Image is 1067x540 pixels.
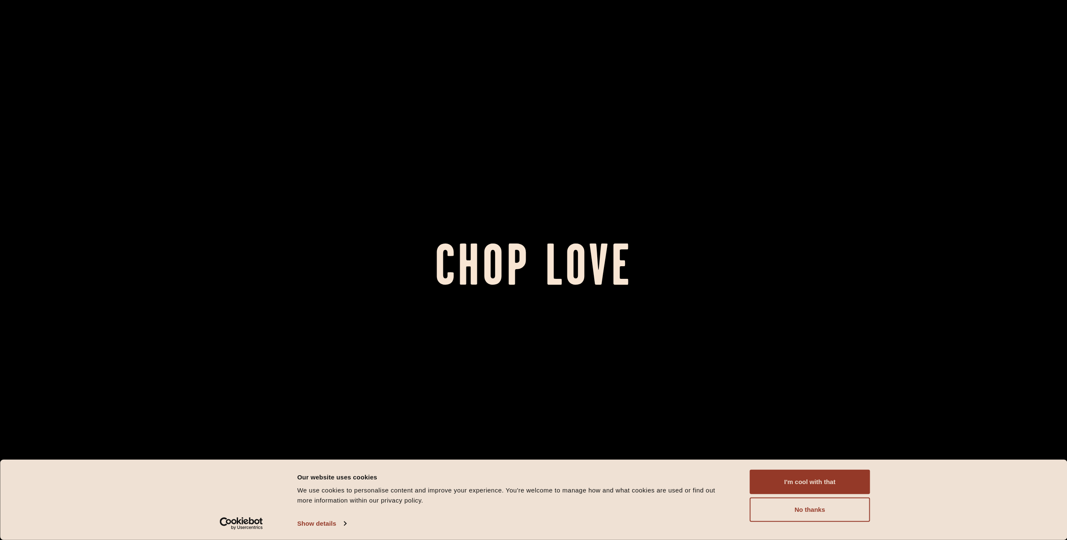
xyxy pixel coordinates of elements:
div: We use cookies to personalise content and improve your experience. You're welcome to manage how a... [297,485,731,506]
button: I'm cool with that [750,470,870,494]
a: Show details [297,517,346,530]
a: Usercentrics Cookiebot - opens in a new window [204,517,278,530]
div: Our website uses cookies [297,472,731,482]
button: No thanks [750,498,870,522]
